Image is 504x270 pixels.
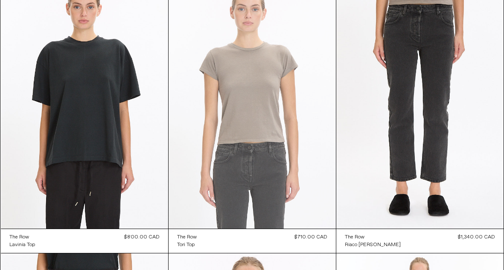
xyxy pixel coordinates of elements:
[9,241,35,249] a: Lavinia Top
[458,233,495,241] div: $1,340.00 CAD
[177,233,197,241] a: The Row
[124,233,160,241] div: $800.00 CAD
[177,234,197,241] div: The Row
[177,241,195,249] div: Tori Top
[345,233,401,241] a: The Row
[9,233,35,241] a: the row
[345,241,401,249] a: Riaco [PERSON_NAME]
[177,241,197,249] a: Tori Top
[294,233,327,241] div: $710.00 CAD
[9,234,29,241] div: the row
[345,234,364,241] div: The Row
